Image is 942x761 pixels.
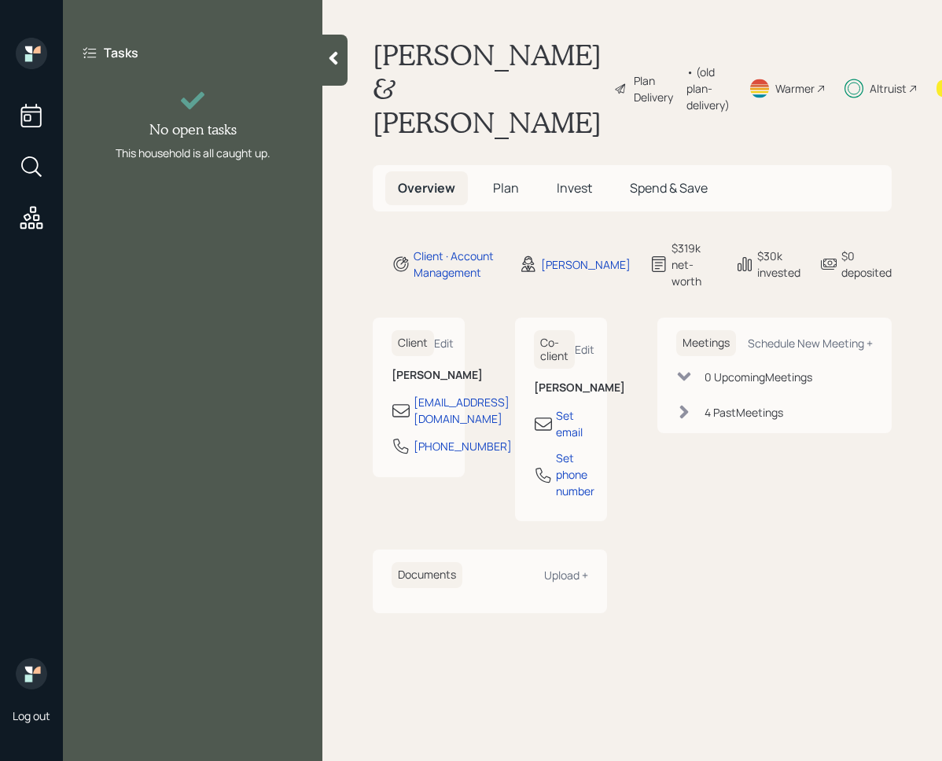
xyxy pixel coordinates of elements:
span: Spend & Save [630,179,708,197]
div: Edit [434,336,454,351]
div: Upload + [544,568,588,583]
h6: Meetings [676,330,736,356]
div: 4 Past Meeting s [705,404,783,421]
div: [PERSON_NAME] [541,256,631,273]
label: Tasks [104,44,138,61]
div: This household is all caught up. [116,145,270,161]
div: 0 Upcoming Meeting s [705,369,812,385]
div: $319k net-worth [672,240,716,289]
div: [EMAIL_ADDRESS][DOMAIN_NAME] [414,394,510,427]
div: Schedule New Meeting + [748,336,873,351]
div: Set email [556,407,588,440]
div: [PHONE_NUMBER] [414,438,512,454]
div: Altruist [870,80,907,97]
div: Warmer [775,80,815,97]
span: Overview [398,179,455,197]
span: Plan [493,179,519,197]
div: Plan Delivery [634,72,679,105]
h1: [PERSON_NAME] & [PERSON_NAME] [373,38,602,140]
div: • (old plan-delivery) [686,64,730,113]
div: Client · Account Management [414,248,500,281]
div: Set phone number [556,450,594,499]
div: $0 deposited [841,248,892,281]
h6: [PERSON_NAME] [534,381,588,395]
div: Edit [575,342,594,357]
div: $30k invested [757,248,800,281]
h6: [PERSON_NAME] [392,369,446,382]
div: Log out [13,708,50,723]
span: Invest [557,179,592,197]
img: retirable_logo.png [16,658,47,689]
h4: No open tasks [149,121,237,138]
h6: Client [392,330,434,356]
h6: Documents [392,562,462,588]
h6: Co-client [534,330,575,369]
